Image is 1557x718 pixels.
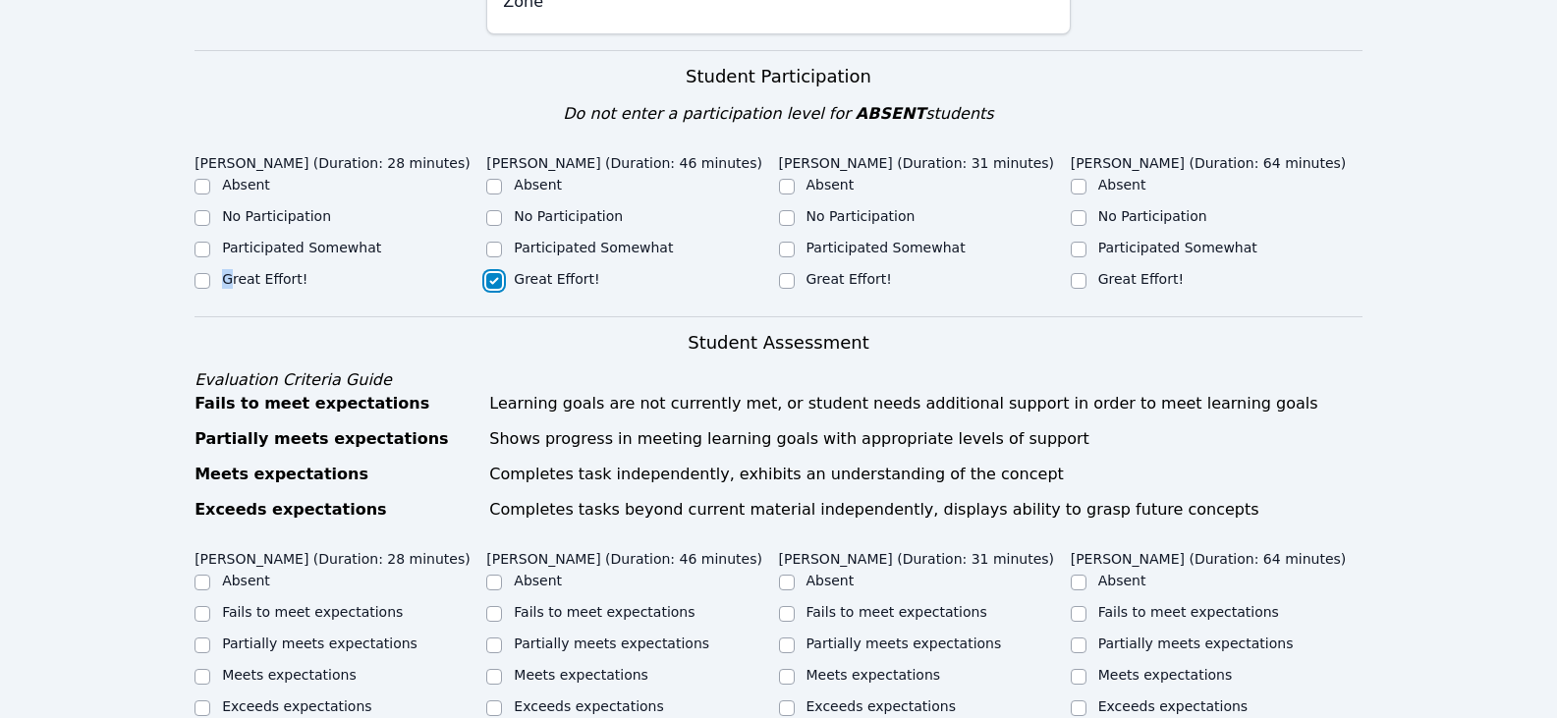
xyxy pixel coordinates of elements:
[1098,573,1146,588] label: Absent
[195,145,471,175] legend: [PERSON_NAME] (Duration: 28 minutes)
[514,240,673,255] label: Participated Somewhat
[806,208,916,224] label: No Participation
[486,145,762,175] legend: [PERSON_NAME] (Duration: 46 minutes)
[222,604,403,620] label: Fails to meet expectations
[222,240,381,255] label: Participated Somewhat
[806,240,966,255] label: Participated Somewhat
[514,698,663,714] label: Exceeds expectations
[806,667,941,683] label: Meets expectations
[1098,271,1184,287] label: Great Effort!
[222,208,331,224] label: No Participation
[195,63,1362,90] h3: Student Participation
[195,498,477,522] div: Exceeds expectations
[1071,541,1347,571] legend: [PERSON_NAME] (Duration: 64 minutes)
[1098,667,1233,683] label: Meets expectations
[806,604,987,620] label: Fails to meet expectations
[489,498,1362,522] div: Completes tasks beyond current material independently, displays ability to grasp future concepts
[222,698,371,714] label: Exceeds expectations
[222,667,357,683] label: Meets expectations
[195,102,1362,126] div: Do not enter a participation level for students
[514,271,599,287] label: Great Effort!
[489,427,1362,451] div: Shows progress in meeting learning goals with appropriate levels of support
[195,463,477,486] div: Meets expectations
[806,271,892,287] label: Great Effort!
[514,604,695,620] label: Fails to meet expectations
[1098,240,1257,255] label: Participated Somewhat
[514,573,562,588] label: Absent
[1098,177,1146,193] label: Absent
[195,541,471,571] legend: [PERSON_NAME] (Duration: 28 minutes)
[779,145,1055,175] legend: [PERSON_NAME] (Duration: 31 minutes)
[222,635,417,651] label: Partially meets expectations
[195,427,477,451] div: Partially meets expectations
[806,573,855,588] label: Absent
[514,208,623,224] label: No Participation
[222,271,307,287] label: Great Effort!
[195,368,1362,392] div: Evaluation Criteria Guide
[1098,604,1279,620] label: Fails to meet expectations
[1071,145,1347,175] legend: [PERSON_NAME] (Duration: 64 minutes)
[514,635,709,651] label: Partially meets expectations
[779,541,1055,571] legend: [PERSON_NAME] (Duration: 31 minutes)
[806,698,956,714] label: Exceeds expectations
[489,463,1362,486] div: Completes task independently, exhibits an understanding of the concept
[1098,698,1248,714] label: Exceeds expectations
[486,541,762,571] legend: [PERSON_NAME] (Duration: 46 minutes)
[856,104,925,123] span: ABSENT
[514,667,648,683] label: Meets expectations
[1098,208,1207,224] label: No Participation
[195,329,1362,357] h3: Student Assessment
[806,635,1002,651] label: Partially meets expectations
[195,392,477,415] div: Fails to meet expectations
[806,177,855,193] label: Absent
[1098,635,1294,651] label: Partially meets expectations
[514,177,562,193] label: Absent
[489,392,1362,415] div: Learning goals are not currently met, or student needs additional support in order to meet learni...
[222,573,270,588] label: Absent
[222,177,270,193] label: Absent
